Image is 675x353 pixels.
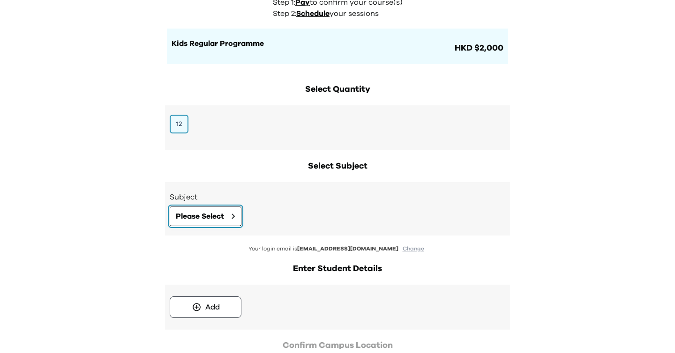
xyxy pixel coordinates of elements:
[205,302,220,313] div: Add
[400,245,427,253] button: Change
[170,206,241,226] button: Please Select
[165,339,510,352] h2: Confirm Campus Location
[273,8,408,19] p: Step 2: your sessions
[297,246,398,251] span: [EMAIL_ADDRESS][DOMAIN_NAME]
[176,211,224,222] span: Please Select
[172,38,453,49] h1: Kids Regular Programme
[453,42,503,55] span: HKD $2,000
[296,10,330,17] span: Schedule
[170,115,188,133] button: 12
[165,245,510,253] p: Your login email is
[170,296,241,318] button: Add
[165,83,510,96] h2: Select Quantity
[165,160,510,173] h2: Select Subject
[165,262,510,275] h2: Enter Student Details
[170,191,505,203] h3: Subject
